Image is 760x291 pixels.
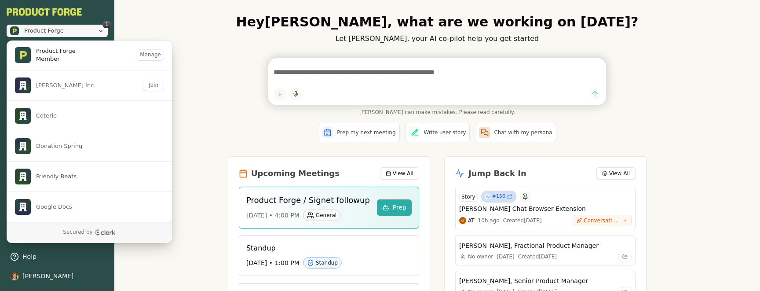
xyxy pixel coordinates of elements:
img: Coterie [15,108,31,124]
span: 1 [102,21,111,28]
span: No owner [468,253,493,260]
h2: Upcoming Meetings [251,167,340,180]
div: Story [459,192,478,202]
h3: Standup [246,243,405,254]
span: View All [609,170,630,177]
img: Product Forge [15,47,31,63]
div: Created [DATE] [503,217,542,224]
h2: Jump Back In [468,167,526,180]
span: Google Docs [36,203,72,211]
img: Product Forge [10,26,19,35]
span: Prep my next meeting [337,129,395,136]
span: Todd Inc [36,81,94,89]
span: Member [36,55,76,63]
span: Product Forge [36,47,76,55]
div: Standup [303,257,342,269]
button: Add content to chat [274,88,286,100]
span: Chat with my persona [494,129,552,136]
span: Write user story [424,129,466,136]
div: [DATE] [497,253,515,260]
button: [PERSON_NAME] [7,268,108,284]
span: View All [393,170,413,177]
div: 10h ago [478,217,500,224]
button: Help [7,249,108,265]
img: profile [10,272,19,280]
span: AT [468,217,475,224]
span: [PERSON_NAME] can make mistakes. Please read carefully. [268,109,606,116]
img: Donation Spring [15,138,31,154]
div: [DATE] • 1:00 PM [246,257,405,269]
button: PF-Logo [7,8,82,16]
img: Product Forge [7,8,82,16]
span: Donation Spring [36,142,82,150]
img: Adam Tucker [459,217,466,224]
a: Clerk logo [95,229,116,236]
span: Prep [393,203,406,212]
button: Send message [589,88,601,100]
h3: Product Forge / Signet followup [246,194,370,206]
span: Product Forge [24,27,64,35]
button: Manage [136,50,164,60]
button: Join [143,80,164,91]
button: Close organization switcher [7,25,108,37]
h3: [PERSON_NAME], Senior Product Manager [459,276,588,285]
div: General [303,210,340,221]
div: Created [DATE] [518,253,557,260]
span: Conversation-to-Prototype [584,217,619,224]
h3: [PERSON_NAME], Fractional Product Manager [459,241,599,250]
p: Let [PERSON_NAME], your AI co-pilot help you get started [228,33,647,44]
span: Friendly Beats [36,173,77,180]
h3: [PERSON_NAME] Chat Browser Extension [459,204,586,213]
h1: Hey [PERSON_NAME] , what are we working on [DATE]? [228,14,647,30]
p: Secured by [63,229,92,236]
button: Start dictation [289,88,302,100]
span: Coterie [36,112,57,120]
div: Product Forge is active [7,41,172,243]
div: List of all organization memberships [6,100,172,222]
img: Friendly Beats [15,169,31,184]
span: #156 [492,193,505,200]
img: Google Docs [15,199,31,215]
img: Todd Inc [15,77,31,93]
div: [DATE] • 4:00 PM [246,210,370,221]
